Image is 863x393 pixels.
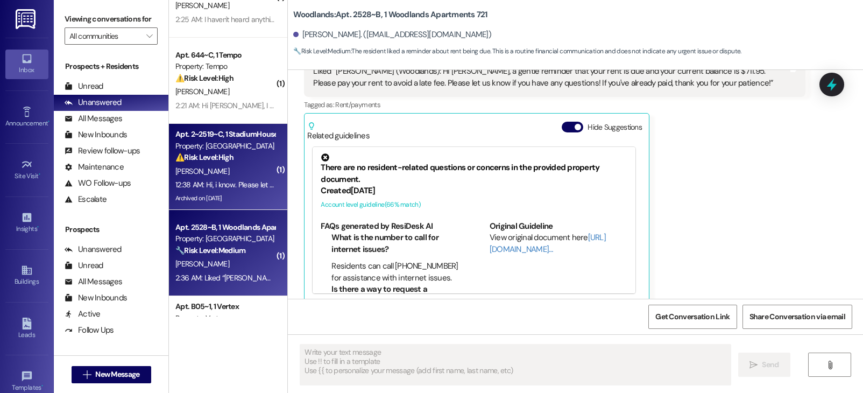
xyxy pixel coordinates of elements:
[175,141,275,152] div: Property: [GEOGRAPHIC_DATA]
[749,361,758,369] i: 
[335,100,380,109] span: Rent/payments
[175,233,275,244] div: Property: [GEOGRAPHIC_DATA]
[54,224,168,235] div: Prospects
[69,27,140,45] input: All communities
[54,61,168,72] div: Prospects + Residents
[83,370,91,379] i: 
[175,15,637,24] div: 2:25 AM: I haven't heard anything still and if you don't mind I might have you follow up with the...
[175,50,275,61] div: Apt. 644~C, 1 Tempo
[174,192,276,205] div: Archived on [DATE]
[41,382,43,390] span: •
[321,153,627,185] div: There are no resident-related questions or concerns in the provided property document.
[490,232,606,254] a: [URL][DOMAIN_NAME]…
[321,221,433,231] b: FAQs generated by ResiDesk AI
[65,308,101,320] div: Active
[175,301,275,312] div: Apt. B05~1, 1 Vertex
[307,122,370,142] div: Related guidelines
[175,313,275,324] div: Property: Vertex
[738,353,790,377] button: Send
[175,73,234,83] strong: ⚠️ Risk Level: High
[65,292,127,304] div: New Inbounds
[5,261,48,290] a: Buildings
[175,180,596,190] div: 12:38 AM: Hi, i know. Please let me know when i can talk to someone regarding the paint damage an...
[293,46,741,57] span: : The resident liked a reminder about rent being due. This is a routine financial communication a...
[313,66,788,89] div: Liked “[PERSON_NAME] (Woodlands): Hi [PERSON_NAME], a gentle reminder that your rent is due and y...
[175,152,234,162] strong: ⚠️ Risk Level: High
[331,232,459,255] li: What is the number to call for internet issues?
[65,178,131,189] div: WO Follow-ups
[16,9,38,29] img: ResiDesk Logo
[175,222,275,233] div: Apt. 2528~B, 1 Woodlands Apartments 721
[65,244,122,255] div: Unanswered
[490,232,628,255] div: View original document here
[293,47,350,55] strong: 🔧 Risk Level: Medium
[72,366,151,383] button: New Message
[65,194,107,205] div: Escalate
[95,369,139,380] span: New Message
[48,118,49,125] span: •
[762,359,779,370] span: Send
[37,223,39,231] span: •
[175,61,275,72] div: Property: Tempo
[54,354,168,366] div: Residents
[65,81,103,92] div: Unread
[175,166,229,176] span: [PERSON_NAME]
[749,311,845,322] span: Share Conversation via email
[65,129,127,141] div: New Inbounds
[331,261,459,284] li: Residents can call [PHONE_NUMBER] for assistance with internet issues.
[648,305,737,329] button: Get Conversation Link
[65,276,122,287] div: All Messages
[175,245,245,255] strong: 🔧 Risk Level: Medium
[826,361,834,369] i: 
[5,50,48,79] a: Inbox
[175,87,229,96] span: [PERSON_NAME]
[293,9,487,20] b: Woodlands: Apt. 2528~B, 1 Woodlands Apartments 721
[331,284,459,307] li: Is there a way to request a callback?
[490,221,553,231] b: Original Guideline
[5,314,48,343] a: Leads
[321,199,627,210] div: Account level guideline ( 66 % match)
[175,259,229,269] span: [PERSON_NAME]
[39,171,40,178] span: •
[65,97,122,108] div: Unanswered
[65,162,124,173] div: Maintenance
[5,156,48,185] a: Site Visit •
[304,97,805,113] div: Tagged as:
[175,129,275,140] div: Apt. 2~2519~C, 1 StadiumHouse
[65,260,103,271] div: Unread
[65,145,140,157] div: Review follow-ups
[588,122,642,133] label: Hide Suggestions
[65,113,122,124] div: All Messages
[146,32,152,40] i: 
[293,29,491,40] div: [PERSON_NAME]. ([EMAIL_ADDRESS][DOMAIN_NAME])
[655,311,730,322] span: Get Conversation Link
[5,208,48,237] a: Insights •
[175,1,229,10] span: [PERSON_NAME]
[65,325,114,336] div: Follow Ups
[65,11,158,27] label: Viewing conversations for
[742,305,852,329] button: Share Conversation via email
[321,185,627,196] div: Created [DATE]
